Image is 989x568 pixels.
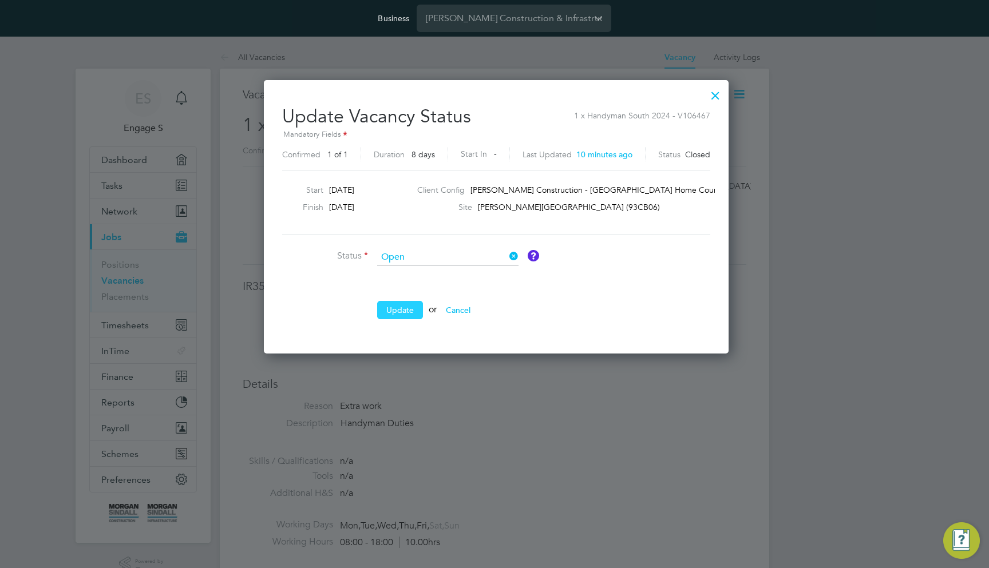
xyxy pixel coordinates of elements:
button: Vacancy Status Definitions [528,250,539,261]
label: Confirmed [282,149,321,160]
span: [DATE] [329,185,354,195]
label: Status [282,250,368,262]
button: Cancel [437,301,480,319]
label: Start [278,185,323,195]
span: 1 x Handyman South 2024 - V106467 [574,105,710,121]
span: [PERSON_NAME] Construction - [GEOGRAPHIC_DATA] Home Counties [470,185,731,195]
span: [PERSON_NAME][GEOGRAPHIC_DATA] (93CB06) [478,202,660,212]
h2: Update Vacancy Status [282,96,710,165]
span: [DATE] [329,202,354,212]
span: 1 of 1 [327,149,348,160]
input: Select one [377,249,519,266]
label: Finish [278,202,323,212]
span: - [494,149,497,159]
button: Update [377,301,423,319]
div: Mandatory Fields [282,129,710,141]
span: Closed [685,149,710,160]
span: 8 days [412,149,435,160]
label: Client Config [417,185,465,195]
li: or [282,301,626,331]
label: Duration [374,149,405,160]
label: Site [417,202,472,212]
button: Engage Resource Center [943,522,980,559]
label: Start In [461,147,487,161]
label: Last Updated [523,149,572,160]
span: 10 minutes ago [576,149,632,160]
label: Business [378,13,409,23]
label: Status [658,149,681,160]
